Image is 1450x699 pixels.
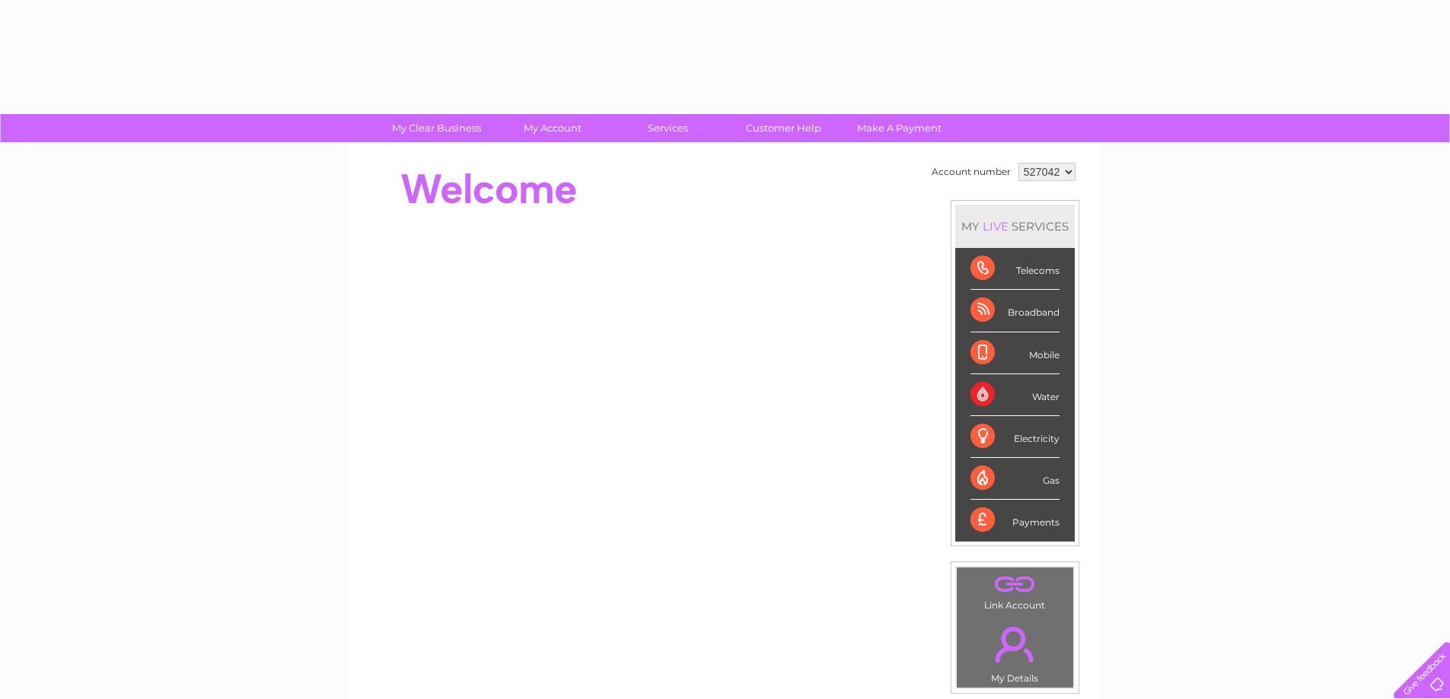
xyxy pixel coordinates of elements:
[970,458,1060,500] div: Gas
[374,114,499,142] a: My Clear Business
[956,614,1074,688] td: My Details
[970,500,1060,541] div: Payments
[955,205,1075,248] div: MY SERVICES
[961,618,1069,671] a: .
[721,114,846,142] a: Customer Help
[928,159,1015,185] td: Account number
[489,114,615,142] a: My Account
[837,114,962,142] a: Make A Payment
[980,219,1012,234] div: LIVE
[970,416,1060,458] div: Electricity
[970,290,1060,332] div: Broadband
[961,571,1069,598] a: .
[605,114,731,142] a: Services
[970,248,1060,290] div: Telecoms
[970,332,1060,374] div: Mobile
[970,374,1060,416] div: Water
[956,567,1074,615] td: Link Account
